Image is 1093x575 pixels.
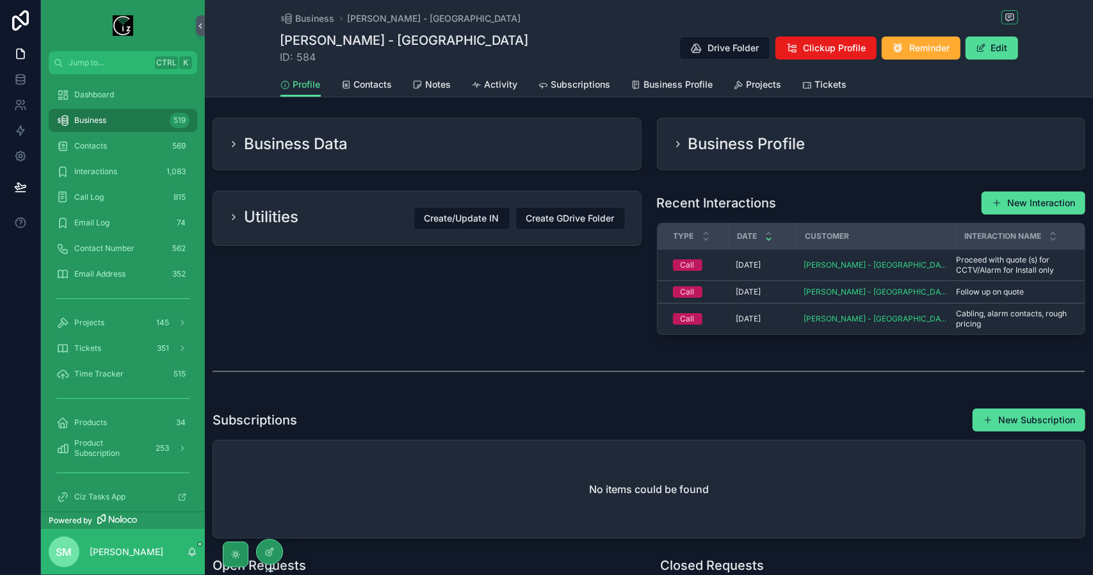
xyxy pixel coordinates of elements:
[74,218,109,228] span: Email Log
[49,362,197,385] a: Time Tracker515
[113,15,133,36] img: App logo
[804,260,948,270] a: [PERSON_NAME] - [GEOGRAPHIC_DATA]
[708,42,759,54] span: Drive Folder
[736,314,789,324] a: [DATE]
[957,287,1024,297] span: Follow up on quote
[173,215,190,231] div: 74
[41,512,205,529] a: Powered by
[815,78,847,91] span: Tickets
[957,255,1083,275] a: Proceed with quote (s) for CCTV/Alarm for Install only
[747,78,782,91] span: Projects
[213,411,297,429] h1: Subscriptions
[736,287,789,297] a: [DATE]
[589,482,709,497] h2: No items could be found
[413,73,451,99] a: Notes
[74,269,125,279] span: Email Address
[957,309,1083,329] span: Cabling, alarm contacts, rough pricing
[153,341,173,356] div: 351
[49,160,197,183] a: Interactions1,083
[538,73,611,99] a: Subscriptions
[804,287,948,297] a: [PERSON_NAME] - [GEOGRAPHIC_DATA]
[74,343,101,353] span: Tickets
[49,337,197,360] a: Tickets351
[674,231,694,241] span: Type
[244,134,348,154] h2: Business Data
[341,73,393,99] a: Contacts
[74,492,125,502] span: Ciz Tasks App
[673,313,721,325] a: Call
[280,12,335,25] a: Business
[49,411,197,434] a: Products34
[775,36,877,60] button: Clickup Profile
[293,78,321,91] span: Profile
[805,231,849,241] span: Customer
[631,73,713,99] a: Business Profile
[49,51,197,74] button: Jump to...CtrlK
[515,207,626,230] button: Create GDrive Folder
[49,485,197,508] a: Ciz Tasks App
[414,207,510,230] button: Create/Update IN
[681,286,695,298] div: Call
[673,286,721,298] a: Call
[74,90,114,100] span: Dashboard
[74,141,107,151] span: Contacts
[644,78,713,91] span: Business Profile
[425,212,499,225] span: Create/Update IN
[168,138,190,154] div: 569
[736,314,761,324] p: [DATE]
[280,73,321,97] a: Profile
[155,56,178,69] span: Ctrl
[49,134,197,158] a: Contacts569
[472,73,518,99] a: Activity
[49,263,197,286] a: Email Address352
[736,260,761,270] p: [DATE]
[49,211,197,234] a: Email Log74
[163,164,190,179] div: 1,083
[49,109,197,132] a: Business519
[49,237,197,260] a: Contact Number562
[910,42,950,54] span: Reminder
[74,417,107,428] span: Products
[804,314,948,324] a: [PERSON_NAME] - [GEOGRAPHIC_DATA]
[679,36,770,60] button: Drive Folder
[41,74,205,512] div: scrollable content
[348,12,521,25] a: [PERSON_NAME] - [GEOGRAPHIC_DATA]
[280,49,529,65] span: ID: 584
[74,369,124,379] span: Time Tracker
[426,78,451,91] span: Notes
[74,438,147,458] span: Product Subscription
[74,115,106,126] span: Business
[181,58,191,68] span: K
[688,134,806,154] h2: Business Profile
[964,231,1041,241] span: Interaction Name
[966,36,1018,60] button: Edit
[296,12,335,25] span: Business
[69,58,150,68] span: Jump to...
[152,315,173,330] div: 145
[957,287,1083,297] a: Follow up on quote
[802,73,847,99] a: Tickets
[168,266,190,282] div: 352
[172,415,190,430] div: 34
[280,31,529,49] h1: [PERSON_NAME] - [GEOGRAPHIC_DATA]
[49,186,197,209] a: Call Log815
[551,78,611,91] span: Subscriptions
[485,78,518,91] span: Activity
[170,190,190,205] div: 815
[49,83,197,106] a: Dashboard
[681,313,695,325] div: Call
[657,194,777,212] h1: Recent Interactions
[168,241,190,256] div: 562
[973,409,1085,432] button: New Subscription
[49,311,197,334] a: Projects145
[49,437,197,460] a: Product Subscription253
[734,73,782,99] a: Projects
[74,192,104,202] span: Call Log
[882,36,960,60] button: Reminder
